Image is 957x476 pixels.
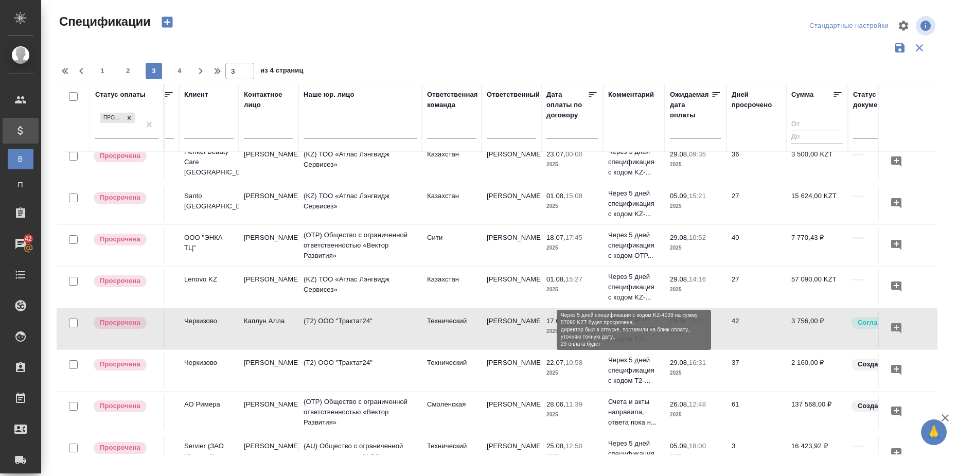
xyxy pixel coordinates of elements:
[546,410,598,420] p: 2025
[298,269,422,305] td: (KZ) ТОО «Атлас Лэнгвидж Сервисез»
[546,442,565,450] p: 25.08,
[100,443,140,453] p: Просрочена
[921,419,947,445] button: 🙏
[670,160,721,170] p: 2025
[689,317,706,325] p: 16:32
[100,151,140,161] p: Просрочена
[482,186,541,222] td: [PERSON_NAME]
[546,275,565,283] p: 01.08,
[95,90,146,100] div: Статус оплаты
[239,394,298,430] td: [PERSON_NAME]
[858,318,901,328] p: Согласована
[726,186,786,222] td: 27
[171,66,188,76] span: 4
[689,275,706,283] p: 14:16
[546,160,598,170] p: 2025
[94,63,111,79] button: 1
[546,317,565,325] p: 17.07,
[482,144,541,180] td: [PERSON_NAME]
[786,352,848,389] td: 2 160,00 ₽
[726,227,786,263] td: 40
[19,234,38,244] span: 42
[482,311,541,347] td: [PERSON_NAME]
[100,234,140,244] p: Просрочена
[546,201,598,211] p: 2025
[670,326,721,337] p: 2025
[670,442,689,450] p: 05.09,
[239,269,298,305] td: [PERSON_NAME]
[482,269,541,305] td: [PERSON_NAME]
[422,436,482,472] td: Технический
[791,118,843,131] input: От
[298,186,422,222] td: (KZ) ТОО «Атлас Лэнгвидж Сервисез»
[422,269,482,305] td: Казахстан
[99,112,136,125] div: Просрочена
[670,400,689,408] p: 26.08,
[670,368,721,378] p: 2025
[786,186,848,222] td: 15 624,00 KZT
[689,359,706,366] p: 16:31
[565,192,582,200] p: 15:08
[670,451,721,462] p: 2025
[427,90,478,110] div: Ответственная команда
[184,316,234,326] p: Черкизово
[858,401,886,411] p: Создана
[726,269,786,305] td: 27
[184,90,208,100] div: Клиент
[786,227,848,263] td: 7 770,43 ₽
[239,352,298,389] td: [PERSON_NAME]
[608,90,654,100] div: Комментарий
[298,392,422,433] td: (OTP) Общество с ограниченной ответственностью «Вектор Развития»
[608,438,660,469] p: Через 5 дней спецификация с кодом AU-...
[422,227,482,263] td: Сити
[890,38,910,58] button: Сохранить фильтры
[546,150,565,158] p: 23.07,
[184,441,234,462] p: Servier (ЗАО "Сервье")
[482,227,541,263] td: [PERSON_NAME]
[422,352,482,389] td: Технический
[786,394,848,430] td: 137 568,00 ₽
[3,231,39,257] a: 42
[8,149,33,169] a: В
[786,436,848,472] td: 16 423,92 ₽
[239,436,298,472] td: [PERSON_NAME]
[565,400,582,408] p: 11:39
[670,192,689,200] p: 05.09,
[608,147,660,178] p: Через 5 дней спецификация с кодом KZ-...
[482,394,541,430] td: [PERSON_NAME]
[925,421,943,443] span: 🙏
[298,311,422,347] td: (Т2) ООО "Трактат24"
[100,192,140,203] p: Просрочена
[239,144,298,180] td: [PERSON_NAME]
[608,230,660,261] p: Через 5 дней спецификация с кодом OTP...
[546,234,565,241] p: 18.07,
[298,144,422,180] td: (KZ) ТОО «Атлас Лэнгвидж Сервисез»
[791,131,843,144] input: До
[298,436,422,472] td: (AU) Общество с ограниченной ответственностью "АЛС"
[13,154,28,164] span: В
[565,317,582,325] p: 10:57
[726,311,786,347] td: 42
[689,150,706,158] p: 09:35
[608,188,660,219] p: Через 5 дней спецификация с кодом KZ-...
[184,399,234,410] p: АО Римера
[807,18,891,34] div: split button
[565,150,582,158] p: 00:00
[670,150,689,158] p: 29.08,
[184,191,234,211] p: Santo [GEOGRAPHIC_DATA]
[184,147,234,178] p: Henkel Beauty Care [GEOGRAPHIC_DATA]
[13,180,28,190] span: П
[910,38,929,58] button: Сбросить фильтры
[155,13,180,31] button: Создать
[670,275,689,283] p: 29.08,
[891,13,916,38] span: Настроить таблицу
[732,90,781,110] div: Дней просрочено
[670,410,721,420] p: 2025
[546,285,598,295] p: 2025
[120,66,136,76] span: 2
[565,442,582,450] p: 12:50
[304,90,355,100] div: Наше юр. лицо
[298,352,422,389] td: (Т2) ООО "Трактат24"
[184,274,234,285] p: Lenovo KZ
[726,436,786,472] td: 3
